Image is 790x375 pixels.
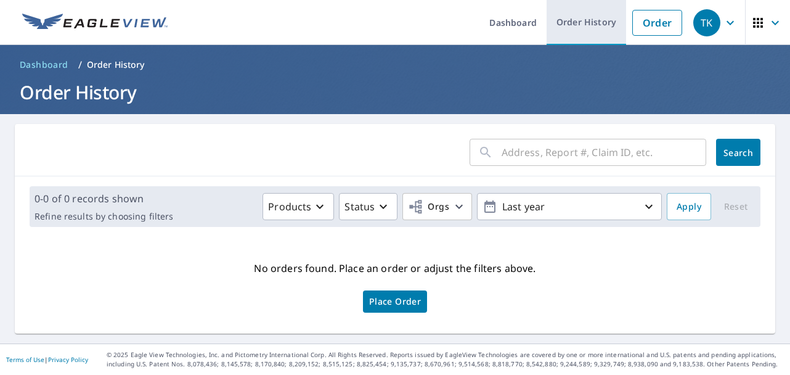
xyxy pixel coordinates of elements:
img: EV Logo [22,14,168,32]
span: Apply [677,199,701,215]
nav: breadcrumb [15,55,775,75]
button: Search [716,139,760,166]
div: TK [693,9,720,36]
a: Order [632,10,682,36]
span: Search [726,147,751,159]
button: Orgs [402,193,472,220]
p: Order History [87,59,145,71]
a: Terms of Use [6,355,44,364]
span: Orgs [408,199,449,215]
a: Dashboard [15,55,73,75]
p: © 2025 Eagle View Technologies, Inc. and Pictometry International Corp. All Rights Reserved. Repo... [107,350,784,369]
p: Products [268,199,311,214]
a: Place Order [363,291,427,313]
p: | [6,356,88,363]
button: Products [263,193,334,220]
button: Status [339,193,397,220]
button: Apply [667,193,711,220]
p: Refine results by choosing filters [35,211,173,222]
p: No orders found. Place an order or adjust the filters above. [254,258,535,278]
p: Status [344,199,375,214]
p: Last year [497,196,641,218]
span: Dashboard [20,59,68,71]
input: Address, Report #, Claim ID, etc. [502,135,706,170]
span: Place Order [369,299,421,305]
a: Privacy Policy [48,355,88,364]
li: / [78,57,82,72]
p: 0-0 of 0 records shown [35,191,173,206]
button: Last year [477,193,662,220]
h1: Order History [15,80,775,105]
